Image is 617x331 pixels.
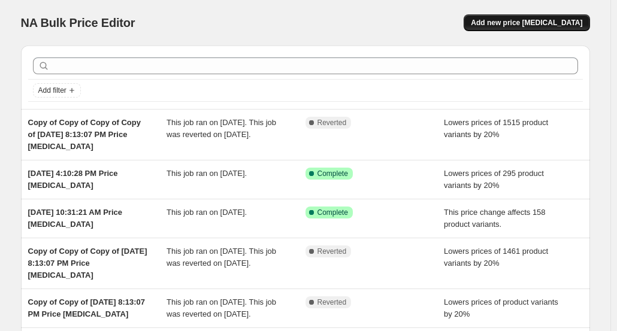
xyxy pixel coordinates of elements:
[167,297,276,318] span: This job ran on [DATE]. This job was reverted on [DATE].
[28,169,118,190] span: [DATE] 4:10:28 PM Price [MEDICAL_DATA]
[28,247,147,280] span: Copy of Copy of Copy of [DATE] 8:13:07 PM Price [MEDICAL_DATA]
[21,16,135,29] span: NA Bulk Price Editor
[33,83,81,98] button: Add filter
[317,208,348,217] span: Complete
[28,297,146,318] span: Copy of Copy of [DATE] 8:13:07 PM Price [MEDICAL_DATA]
[464,14,589,31] button: Add new price [MEDICAL_DATA]
[444,297,558,318] span: Lowers prices of product variants by 20%
[28,118,141,151] span: Copy of Copy of Copy of Copy of [DATE] 8:13:07 PM Price [MEDICAL_DATA]
[167,169,247,178] span: This job ran on [DATE].
[471,18,582,28] span: Add new price [MEDICAL_DATA]
[317,297,347,307] span: Reverted
[444,247,548,268] span: Lowers prices of 1461 product variants by 20%
[317,247,347,256] span: Reverted
[444,169,544,190] span: Lowers prices of 295 product variants by 20%
[444,208,546,229] span: This price change affects 158 product variants.
[317,118,347,127] span: Reverted
[167,247,276,268] span: This job ran on [DATE]. This job was reverted on [DATE].
[28,208,123,229] span: [DATE] 10:31:21 AM Price [MEDICAL_DATA]
[167,118,276,139] span: This job ran on [DATE]. This job was reverted on [DATE].
[167,208,247,217] span: This job ran on [DATE].
[444,118,548,139] span: Lowers prices of 1515 product variants by 20%
[38,86,66,95] span: Add filter
[317,169,348,178] span: Complete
